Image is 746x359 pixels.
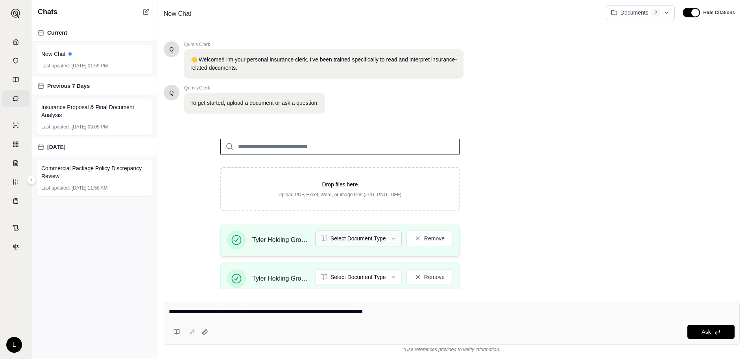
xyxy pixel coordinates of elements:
[2,219,30,236] a: Contract Analysis
[161,7,194,20] span: New Chat
[41,63,70,69] span: Last updated:
[2,117,30,134] a: Single Policy
[252,274,309,283] span: Tyler Holding Group [PERSON_NAME] LLC WC BOP 2025.docx
[170,45,174,53] span: Hello
[2,173,30,191] a: Custom Report
[164,345,740,353] div: *Use references provided to verify information.
[2,192,30,210] a: Coverage Table
[2,90,30,107] a: Chat
[6,337,22,353] div: L
[41,50,65,58] span: New Chat
[703,9,735,16] span: Hide Citations
[47,82,90,90] span: Previous 7 Days
[620,9,648,17] span: Documents
[606,5,675,20] button: Documents2
[2,238,30,255] a: Legal Search Engine
[47,29,67,37] span: Current
[141,7,151,17] button: New Chat
[2,52,30,69] a: Documents Vault
[27,175,36,184] button: Expand sidebar
[41,185,70,191] span: Last updated:
[234,192,446,198] p: Upload PDF, Excel, Word, or image files (JPG, PNG, TIFF)
[2,136,30,153] a: Policy Comparisons
[406,269,453,285] button: Remove
[47,143,65,151] span: [DATE]
[252,235,309,245] span: Tyler Holding Group, LLC DBA 1800Packout of San Diego_2025-09-26_17-28-18.docx
[72,63,108,69] span: [DATE] 01:59 PM
[161,7,600,20] div: Edit Title
[2,33,30,50] a: Home
[406,231,453,246] button: Remove
[652,9,661,17] span: 2
[234,180,446,188] p: Drop files here
[184,85,325,91] span: Qumis Clerk
[190,99,319,107] p: To get started, upload a document or ask a question.
[41,124,70,130] span: Last updated:
[170,89,174,97] span: Hello
[8,6,24,21] button: Expand sidebar
[190,56,457,72] p: 👋 Welcome!! I'm your personal insurance clerk. I've been trained specifically to read and interpr...
[687,325,735,339] button: Ask
[2,71,30,88] a: Prompt Library
[72,124,108,130] span: [DATE] 03:05 PM
[41,164,147,180] span: Commercial Package Policy Discrepancy Review
[11,9,20,18] img: Expand sidebar
[184,41,463,48] span: Qumis Clerk
[38,6,57,17] span: Chats
[702,329,711,335] span: Ask
[72,185,108,191] span: [DATE] 11:58 AM
[2,154,30,172] a: Claim Coverage
[41,103,147,119] span: Insurance Proposal & Final Document Analysis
